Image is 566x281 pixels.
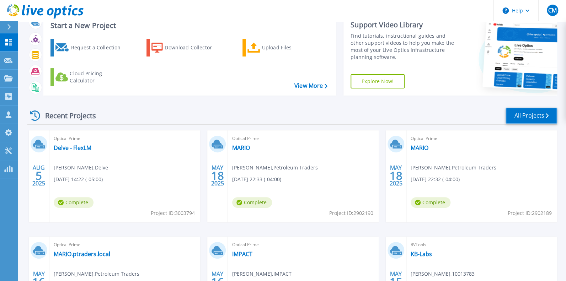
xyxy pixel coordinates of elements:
[411,135,553,142] span: Optical Prime
[411,241,553,249] span: RVTools
[36,173,42,179] span: 5
[389,173,402,179] span: 18
[27,107,106,124] div: Recent Projects
[54,175,103,183] span: [DATE] 14:22 (-05:00)
[242,39,322,56] a: Upload Files
[329,209,373,217] span: Project ID: 2902190
[351,74,405,88] a: Explore Now!
[411,197,450,208] span: Complete
[54,197,94,208] span: Complete
[71,40,128,55] div: Request a Collection
[232,164,318,172] span: [PERSON_NAME] , Petroleum Traders
[506,108,557,124] a: All Projects
[232,270,292,278] span: [PERSON_NAME] , IMPACT
[411,250,432,258] a: KB-Labs
[411,175,460,183] span: [DATE] 22:32 (-04:00)
[411,164,496,172] span: [PERSON_NAME] , Petroleum Traders
[54,135,196,142] span: Optical Prime
[54,241,196,249] span: Optical Prime
[411,270,475,278] span: [PERSON_NAME] , 10013783
[411,144,428,151] a: MARIO
[508,209,552,217] span: Project ID: 2902189
[151,209,195,217] span: Project ID: 3003794
[262,40,319,55] div: Upload Files
[548,7,556,13] span: CM
[54,144,91,151] a: Delve - FlexLM
[232,135,374,142] span: Optical Prime
[32,163,46,189] div: AUG 2025
[232,197,272,208] span: Complete
[351,32,458,61] div: Find tutorials, instructional guides and other support videos to help you make the most of your L...
[232,144,250,151] a: MARIO
[50,22,327,29] h3: Start a New Project
[146,39,226,56] a: Download Collector
[232,175,281,183] span: [DATE] 22:33 (-04:00)
[50,39,130,56] a: Request a Collection
[232,241,374,249] span: Optical Prime
[389,163,402,189] div: MAY 2025
[54,250,110,258] a: MARIO.ptraders.local
[232,250,252,258] a: IMPACT
[165,40,221,55] div: Download Collector
[210,163,224,189] div: MAY 2025
[50,68,130,86] a: Cloud Pricing Calculator
[54,270,139,278] span: [PERSON_NAME] , Petroleum Traders
[54,164,108,172] span: [PERSON_NAME] , Delve
[351,20,458,29] div: Support Video Library
[211,173,224,179] span: 18
[294,82,327,89] a: View More
[70,70,127,84] div: Cloud Pricing Calculator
